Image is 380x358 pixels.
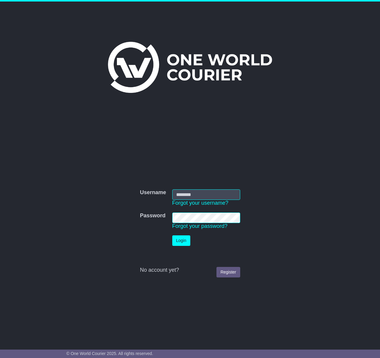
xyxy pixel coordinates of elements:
[140,189,166,196] label: Username
[172,223,228,229] a: Forgot your password?
[172,235,190,246] button: Login
[66,351,153,356] span: © One World Courier 2025. All rights reserved.
[172,200,228,206] a: Forgot your username?
[140,213,165,219] label: Password
[140,267,240,274] div: No account yet?
[216,267,240,277] a: Register
[108,42,272,93] img: One World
